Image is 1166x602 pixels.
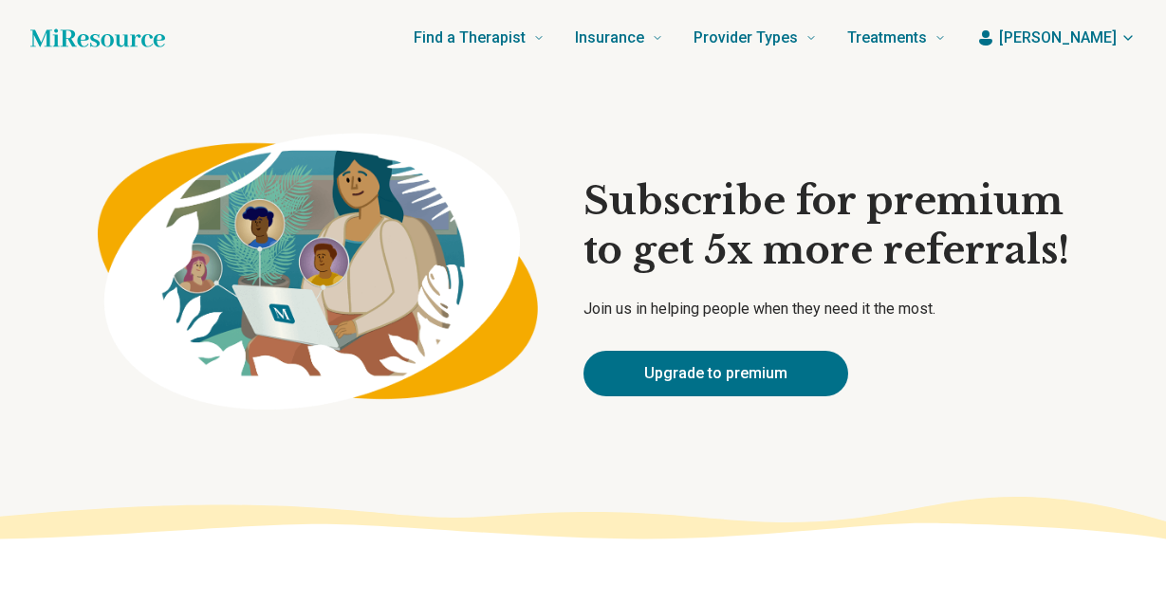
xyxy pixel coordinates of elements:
h1: Subscribe for premium to get 5x more referrals! [583,176,1069,275]
a: Home page [30,19,165,57]
span: Insurance [575,25,644,51]
a: Upgrade to premium [583,351,848,396]
span: Provider Types [694,25,798,51]
span: Find a Therapist [414,25,526,51]
span: Treatments [847,25,927,51]
p: Join us in helping people when they need it the most. [583,298,1069,320]
button: [PERSON_NAME] [976,27,1136,49]
span: [PERSON_NAME] [999,27,1117,49]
